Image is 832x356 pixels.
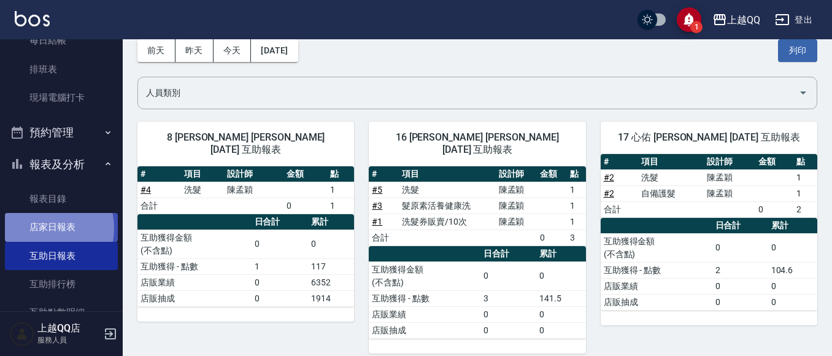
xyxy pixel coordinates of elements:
td: 0 [252,230,309,258]
td: 0 [252,274,309,290]
th: 日合計 [712,218,768,234]
td: 0 [480,261,536,290]
button: 預約管理 [5,117,118,149]
td: 互助獲得 - 點數 [369,290,480,306]
th: 點 [567,166,586,182]
td: 2 [793,201,817,217]
span: 16 [PERSON_NAME] [PERSON_NAME] [DATE] 互助報表 [383,131,571,156]
span: 1 [690,21,703,33]
td: 洗髮 [638,169,704,185]
td: 合計 [369,230,399,246]
td: 互助獲得 - 點數 [137,258,252,274]
th: 日合計 [252,214,309,230]
td: 陳孟穎 [496,214,537,230]
td: 0 [712,294,768,310]
span: 8 [PERSON_NAME] [PERSON_NAME] [DATE] 互助報表 [152,131,339,156]
table: a dense table [137,214,354,307]
a: 互助點數明細 [5,298,118,327]
a: 現場電腦打卡 [5,83,118,112]
td: 0 [252,290,309,306]
th: # [137,166,181,182]
td: 3 [567,230,586,246]
td: 自備護髮 [638,185,704,201]
th: 累計 [768,218,817,234]
th: 金額 [755,154,793,170]
table: a dense table [601,154,817,218]
button: [DATE] [251,39,298,62]
th: 設計師 [704,154,755,170]
td: 0 [768,233,817,262]
th: 金額 [283,166,327,182]
button: 昨天 [175,39,214,62]
td: 互助獲得 - 點數 [601,262,712,278]
td: 0 [308,230,354,258]
div: 上越QQ [727,12,760,28]
td: 1 [327,182,355,198]
a: 店家日報表 [5,213,118,241]
table: a dense table [137,166,354,214]
th: 點 [327,166,355,182]
a: 報表目錄 [5,185,118,213]
a: #2 [604,188,614,198]
td: 店販抽成 [137,290,252,306]
td: 陳孟穎 [496,198,537,214]
th: 項目 [181,166,225,182]
input: 人員名稱 [143,82,793,104]
td: 0 [712,233,768,262]
img: Person [10,322,34,346]
td: 互助獲得金額 (不含點) [601,233,712,262]
td: 1 [793,185,817,201]
td: 1 [567,214,586,230]
td: 1 [567,198,586,214]
td: 店販抽成 [601,294,712,310]
td: 2 [712,262,768,278]
th: 項目 [638,154,704,170]
a: #1 [372,217,382,226]
button: 上越QQ [707,7,765,33]
td: 陳孟穎 [704,185,755,201]
td: 洗髮 [181,182,225,198]
th: 累計 [308,214,354,230]
a: 互助日報表 [5,242,118,270]
button: 登出 [770,9,817,31]
td: 0 [283,198,327,214]
th: 累計 [536,246,585,262]
td: 117 [308,258,354,274]
table: a dense table [369,166,585,246]
td: 店販業績 [601,278,712,294]
td: 104.6 [768,262,817,278]
a: #2 [604,172,614,182]
img: Logo [15,11,50,26]
td: 6352 [308,274,354,290]
td: 0 [712,278,768,294]
td: 0 [536,306,585,322]
td: 0 [755,201,793,217]
a: 排班表 [5,55,118,83]
td: 0 [537,230,567,246]
th: 項目 [399,166,495,182]
a: #4 [141,185,151,195]
td: 1914 [308,290,354,306]
td: 0 [536,261,585,290]
td: 陳孟穎 [704,169,755,185]
a: 互助排行榜 [5,270,118,298]
td: 合計 [601,201,639,217]
td: 0 [768,294,817,310]
td: 合計 [137,198,181,214]
th: 設計師 [496,166,537,182]
td: 1 [793,169,817,185]
th: 日合計 [480,246,536,262]
a: #5 [372,185,382,195]
span: 17 心佑 [PERSON_NAME] [DATE] 互助報表 [615,131,803,144]
p: 服務人員 [37,335,100,346]
td: 1 [327,198,355,214]
button: Open [793,83,813,103]
td: 1 [252,258,309,274]
td: 髮原素活養健康洗 [399,198,495,214]
th: # [601,154,639,170]
table: a dense table [601,218,817,311]
td: 3 [480,290,536,306]
button: 列印 [778,39,817,62]
td: 互助獲得金額 (不含點) [369,261,480,290]
td: 0 [768,278,817,294]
